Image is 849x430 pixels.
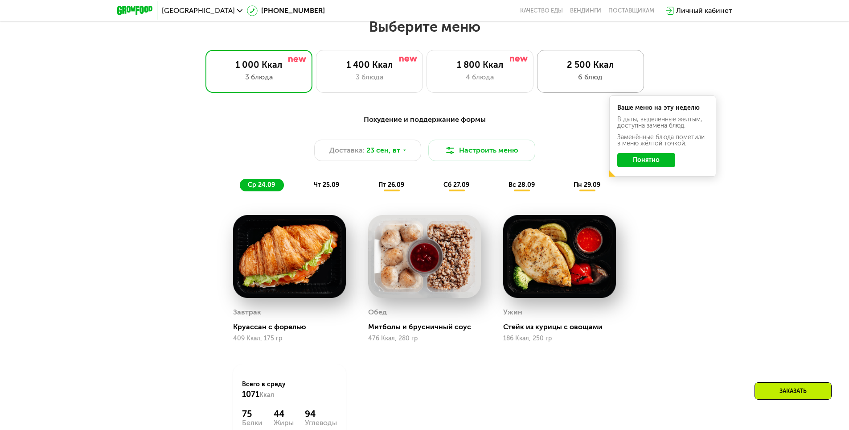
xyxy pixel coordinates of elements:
[329,145,365,156] span: Доставка:
[366,145,400,156] span: 23 сен, вт
[755,382,832,400] div: Заказать
[443,181,469,189] span: сб 27.09
[29,18,820,36] h2: Выберите меню
[274,409,294,419] div: 44
[503,322,623,331] div: Стейк из курицы с овощами
[503,335,616,342] div: 186 Ккал, 250 гр
[233,306,261,319] div: Завтрак
[574,181,600,189] span: пн 29.09
[233,335,346,342] div: 409 Ккал, 175 гр
[509,181,535,189] span: вс 28.09
[325,72,414,83] div: 3 блюда
[676,5,732,16] div: Личный кабинет
[428,140,535,161] button: Настроить меню
[242,419,262,426] div: Белки
[546,59,635,70] div: 2 500 Ккал
[520,7,563,14] a: Качество еды
[215,59,303,70] div: 1 000 Ккал
[242,380,337,400] div: Всего в среду
[368,335,481,342] div: 476 Ккал, 280 гр
[436,72,524,83] div: 4 блюда
[305,409,337,419] div: 94
[242,409,262,419] div: 75
[368,306,387,319] div: Обед
[368,322,488,331] div: Митболы и брусничный соус
[503,306,522,319] div: Ужин
[617,153,675,167] button: Понятно
[247,5,325,16] a: [PHONE_NUMBER]
[325,59,414,70] div: 1 400 Ккал
[436,59,524,70] div: 1 800 Ккал
[617,105,708,111] div: Ваше меню на эту неделю
[233,322,353,331] div: Круассан с форелью
[617,116,708,129] div: В даты, выделенные желтым, доступна замена блюд.
[305,419,337,426] div: Углеводы
[570,7,601,14] a: Вендинги
[215,72,303,83] div: 3 блюда
[242,389,259,399] span: 1071
[378,181,404,189] span: пт 26.09
[248,181,275,189] span: ср 24.09
[608,7,654,14] div: поставщикам
[314,181,339,189] span: чт 25.09
[259,391,274,399] span: Ккал
[546,72,635,83] div: 6 блюд
[617,134,708,147] div: Заменённые блюда пометили в меню жёлтой точкой.
[274,419,294,426] div: Жиры
[161,114,689,125] div: Похудение и поддержание формы
[162,7,235,14] span: [GEOGRAPHIC_DATA]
